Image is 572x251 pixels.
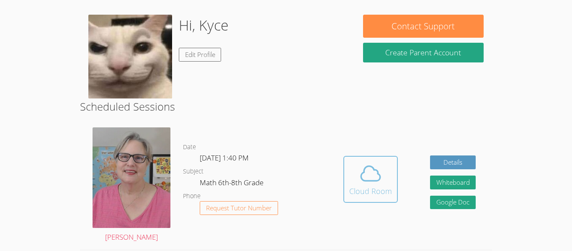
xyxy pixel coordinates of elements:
[343,156,398,203] button: Cloud Room
[430,176,476,189] button: Whiteboard
[430,196,476,210] a: Google Doc
[430,155,476,169] a: Details
[200,153,249,163] span: [DATE] 1:40 PM
[183,191,201,202] dt: Phone
[93,127,170,228] img: avatar.png
[183,166,204,177] dt: Subject
[80,98,492,114] h2: Scheduled Sessions
[200,177,265,191] dd: Math 6th-8th Grade
[363,43,484,62] button: Create Parent Account
[349,185,392,197] div: Cloud Room
[93,127,170,243] a: [PERSON_NAME]
[206,205,272,211] span: Request Tutor Number
[88,15,172,98] img: images.jpeg
[183,142,196,153] dt: Date
[363,15,484,38] button: Contact Support
[200,201,278,215] button: Request Tutor Number
[179,48,222,62] a: Edit Profile
[179,15,229,36] h1: Hi, Kyce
